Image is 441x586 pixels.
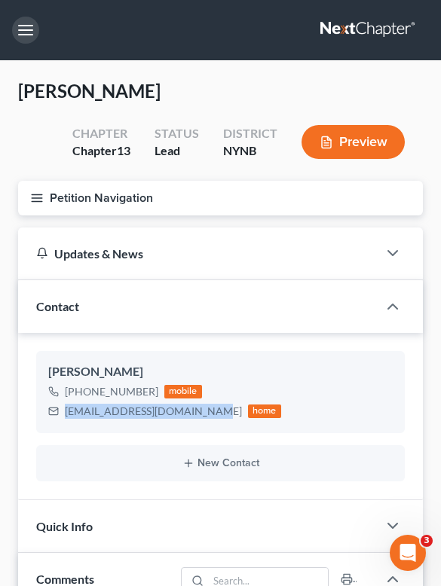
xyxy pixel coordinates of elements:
[48,457,393,469] button: New Contact
[48,363,393,381] div: [PERSON_NAME]
[18,80,161,102] span: [PERSON_NAME]
[248,404,281,418] div: home
[223,142,277,160] div: NYNB
[65,384,158,399] div: [PHONE_NUMBER]
[302,125,405,159] button: Preview
[223,125,277,142] div: District
[421,535,433,547] span: 3
[36,519,93,533] span: Quick Info
[155,142,199,160] div: Lead
[36,572,94,586] span: Comments
[36,299,79,313] span: Contact
[36,246,360,261] div: Updates & News
[72,142,130,160] div: Chapter
[155,125,199,142] div: Status
[390,535,426,571] iframe: Intercom live chat
[72,125,130,142] div: Chapter
[18,181,423,215] button: Petition Navigation
[164,385,202,398] div: mobile
[117,143,130,157] span: 13
[65,404,242,419] div: [EMAIL_ADDRESS][DOMAIN_NAME]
